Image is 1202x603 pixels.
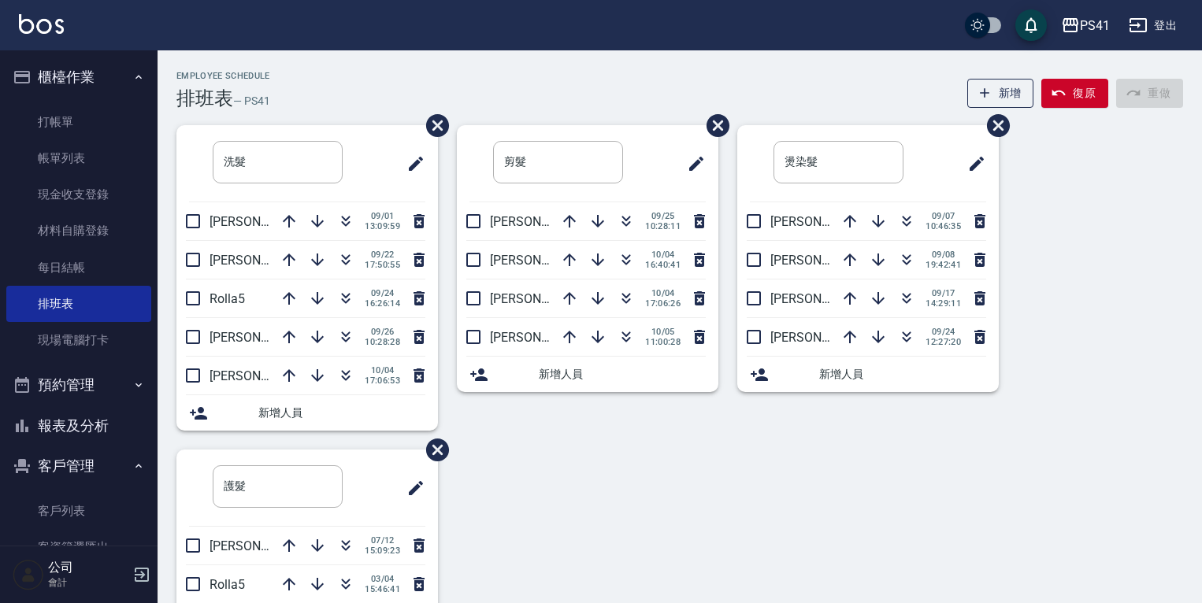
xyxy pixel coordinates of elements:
[926,288,961,298] span: 09/17
[365,535,400,546] span: 07/12
[1055,9,1116,42] button: PS41
[365,250,400,260] span: 09/22
[819,366,986,383] span: 新增人員
[926,221,961,231] span: 10:46:35
[365,574,400,584] span: 03/04
[490,214,599,229] span: [PERSON_NAME]15
[695,102,732,149] span: 刪除班表
[6,104,151,140] a: 打帳單
[645,327,681,337] span: 10/05
[210,253,311,268] span: [PERSON_NAME]9
[6,446,151,486] button: 客戶管理
[210,330,311,345] span: [PERSON_NAME]1
[490,253,592,268] span: [PERSON_NAME]1
[176,71,270,81] h2: Employee Schedule
[967,79,1034,108] button: 新增
[365,337,400,347] span: 10:28:28
[975,102,1012,149] span: 刪除班表
[6,176,151,213] a: 現金收支登錄
[926,260,961,270] span: 19:42:41
[365,288,400,298] span: 09/24
[48,575,128,590] p: 會計
[457,357,718,392] div: 新增人員
[6,322,151,358] a: 現場電腦打卡
[1080,16,1110,35] div: PS41
[6,140,151,176] a: 帳單列表
[365,584,400,594] span: 15:46:41
[490,330,592,345] span: [PERSON_NAME]2
[770,253,872,268] span: [PERSON_NAME]9
[926,211,961,221] span: 09/07
[677,145,706,183] span: 修改班表的標題
[645,250,681,260] span: 10/04
[1015,9,1047,41] button: save
[493,141,623,183] input: 排版標題
[365,365,400,375] span: 10/04
[210,291,245,306] span: Rolla5
[645,211,681,221] span: 09/25
[6,57,151,98] button: 櫃檯作業
[926,327,961,337] span: 09/24
[645,337,681,347] span: 11:00:28
[770,330,872,345] span: [PERSON_NAME]2
[210,577,245,592] span: Rolla5
[365,375,400,386] span: 17:06:53
[737,357,999,392] div: 新增人員
[397,469,425,507] span: 修改班表的標題
[958,145,986,183] span: 修改班表的標題
[365,327,400,337] span: 09/26
[645,298,681,309] span: 17:06:26
[13,559,44,590] img: Person
[365,221,400,231] span: 13:09:59
[645,288,681,298] span: 10/04
[926,298,961,309] span: 14:29:11
[414,427,451,473] span: 刪除班表
[6,250,151,286] a: 每日結帳
[233,93,270,109] h6: — PS41
[6,493,151,529] a: 客戶列表
[926,337,961,347] span: 12:27:20
[6,286,151,322] a: 排班表
[365,211,400,221] span: 09/01
[6,529,151,565] a: 客資篩選匯出
[213,141,343,183] input: 排版標題
[210,214,318,229] span: [PERSON_NAME]15
[1041,79,1108,108] button: 復原
[365,546,400,556] span: 15:09:23
[490,291,592,306] span: [PERSON_NAME]9
[539,366,706,383] span: 新增人員
[6,364,151,405] button: 預約管理
[1122,11,1183,40] button: 登出
[258,405,425,421] span: 新增人員
[176,87,233,109] h3: 排班表
[19,14,64,34] img: Logo
[6,213,151,249] a: 材料自購登錄
[770,214,879,229] span: [PERSON_NAME]15
[176,395,438,431] div: 新增人員
[414,102,451,149] span: 刪除班表
[645,221,681,231] span: 10:28:11
[397,145,425,183] span: 修改班表的標題
[774,141,903,183] input: 排版標題
[926,250,961,260] span: 09/08
[48,560,128,575] h5: 公司
[645,260,681,270] span: 16:40:41
[6,405,151,446] button: 報表及分析
[365,260,400,270] span: 17:50:55
[770,291,872,306] span: [PERSON_NAME]1
[210,538,311,553] span: [PERSON_NAME]9
[365,298,400,309] span: 16:26:14
[210,368,311,383] span: [PERSON_NAME]2
[213,465,343,508] input: 排版標題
